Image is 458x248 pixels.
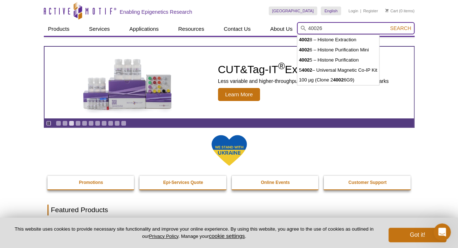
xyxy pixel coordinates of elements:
[299,57,310,63] strong: 4002
[108,121,113,126] a: Go to slide 9
[348,180,386,185] strong: Customer Support
[388,25,413,31] button: Search
[388,228,446,242] button: Got it!
[360,7,361,15] li: |
[299,37,310,42] strong: 4002
[46,121,51,126] a: Toggle autoplay
[269,7,318,15] a: [GEOGRAPHIC_DATA]
[433,223,451,241] iframe: Intercom live chat
[114,121,120,126] a: Go to slide 10
[139,176,227,189] a: Epi-Services Quote
[209,233,245,239] button: cookie settings
[85,22,114,36] a: Services
[232,176,319,189] a: Online Events
[68,43,187,122] img: CUT&Tag-IT Express Assay Kit
[297,45,379,55] li: 6 – Histone Purification Mini
[297,75,379,85] li: 100 µg (Clone 2 6G9)
[45,47,414,118] a: CUT&Tag-IT Express Assay Kit CUT&Tag-IT®Express Assay Kit Less variable and higher-throughput gen...
[302,67,312,73] strong: 4002
[56,121,61,126] a: Go to slide 1
[218,78,389,84] p: Less variable and higher-throughput genome-wide profiling of histone marks
[219,22,255,36] a: Contact Us
[47,176,135,189] a: Promotions
[62,121,68,126] a: Go to slide 2
[44,22,74,36] a: Products
[297,55,379,65] li: 5 – Histone Purification
[218,88,260,101] span: Learn More
[211,134,247,167] img: We Stand With Ukraine
[321,7,341,15] a: English
[88,121,94,126] a: Go to slide 6
[297,65,379,75] li: 5 – Universal Magnetic Co-IP Kit
[125,22,163,36] a: Applications
[121,121,126,126] a: Go to slide 11
[324,176,411,189] a: Customer Support
[297,22,415,34] input: Keyword, Cat. No.
[149,234,178,239] a: Privacy Policy
[299,47,310,52] strong: 4002
[297,35,379,45] li: 8 – Histone Extraction
[95,121,100,126] a: Go to slide 7
[261,180,290,185] strong: Online Events
[101,121,107,126] a: Go to slide 8
[45,47,414,118] article: CUT&Tag-IT Express Assay Kit
[163,180,203,185] strong: Epi-Services Quote
[79,180,103,185] strong: Promotions
[390,25,411,31] span: Search
[266,22,297,36] a: About Us
[385,8,398,13] a: Cart
[385,7,415,15] li: (0 items)
[47,205,411,215] h2: Featured Products
[75,121,81,126] a: Go to slide 4
[385,9,388,12] img: Your Cart
[363,8,378,13] a: Register
[12,226,377,240] p: This website uses cookies to provide necessary site functionality and improve your online experie...
[82,121,87,126] a: Go to slide 5
[218,64,389,75] h2: CUT&Tag-IT Express Assay Kit
[69,121,74,126] a: Go to slide 3
[333,77,344,83] strong: 4002
[174,22,209,36] a: Resources
[120,9,192,15] h2: Enabling Epigenetics Research
[348,8,358,13] a: Login
[278,61,285,71] sup: ®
